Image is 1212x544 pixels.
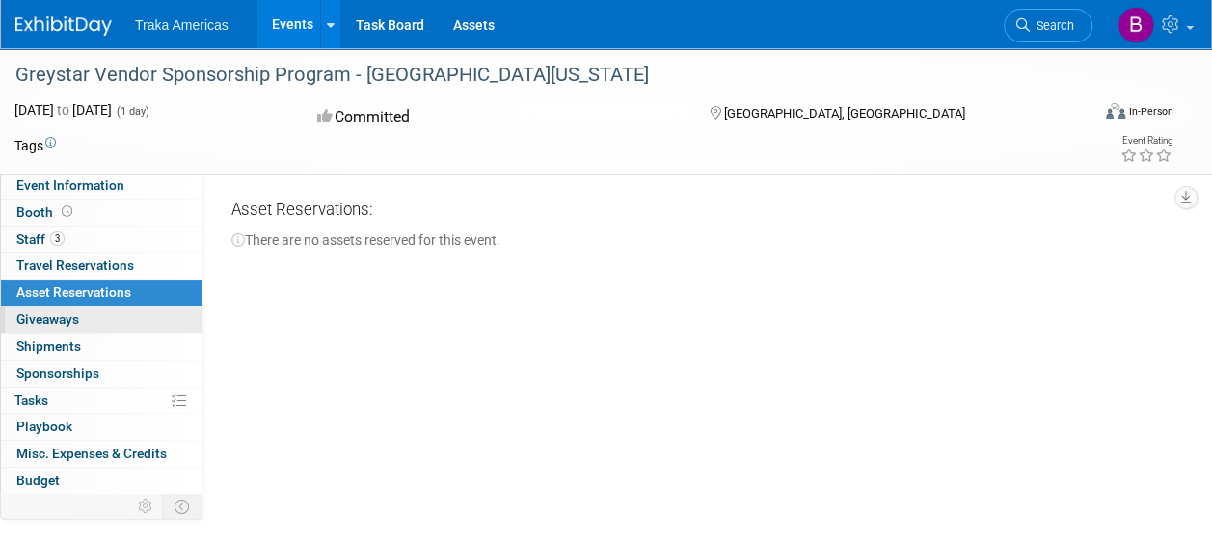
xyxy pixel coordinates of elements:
[1,200,202,226] a: Booth
[1004,9,1092,42] a: Search
[1,227,202,253] a: Staff3
[724,106,965,121] span: [GEOGRAPHIC_DATA], [GEOGRAPHIC_DATA]
[16,419,72,434] span: Playbook
[16,473,60,488] span: Budget
[16,366,99,381] span: Sponsorships
[115,105,149,118] span: (1 day)
[1,280,202,306] a: Asset Reservations
[1,468,202,494] a: Budget
[14,102,112,118] span: [DATE] [DATE]
[14,393,48,408] span: Tasks
[54,102,72,118] span: to
[14,136,56,155] td: Tags
[1,334,202,360] a: Shipments
[311,100,679,134] div: Committed
[1,414,202,440] a: Playbook
[1118,7,1154,43] img: Brooke Fiore
[135,17,229,33] span: Traka Americas
[1005,100,1173,129] div: Event Format
[1,361,202,387] a: Sponsorships
[16,204,76,220] span: Booth
[16,285,131,300] span: Asset Reservations
[1,307,202,333] a: Giveaways
[16,446,167,461] span: Misc. Expenses & Credits
[1,388,202,414] a: Tasks
[16,177,124,193] span: Event Information
[9,58,1074,93] div: Greystar Vendor Sponsorship Program - [GEOGRAPHIC_DATA][US_STATE]
[1,173,202,199] a: Event Information
[1030,18,1074,33] span: Search
[16,339,81,354] span: Shipments
[16,231,65,247] span: Staff
[1,253,202,279] a: Travel Reservations
[1120,136,1172,146] div: Event Rating
[1,441,202,467] a: Misc. Expenses & Credits
[163,494,202,519] td: Toggle Event Tabs
[16,312,79,327] span: Giveaways
[15,16,112,36] img: ExhibitDay
[16,258,134,273] span: Travel Reservations
[231,225,1159,250] div: There are no assets reserved for this event.
[1128,104,1173,119] div: In-Person
[231,199,373,225] div: Asset Reservations:
[50,231,65,246] span: 3
[58,204,76,219] span: Booth not reserved yet
[129,494,163,519] td: Personalize Event Tab Strip
[1106,103,1125,119] img: Format-Inperson.png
